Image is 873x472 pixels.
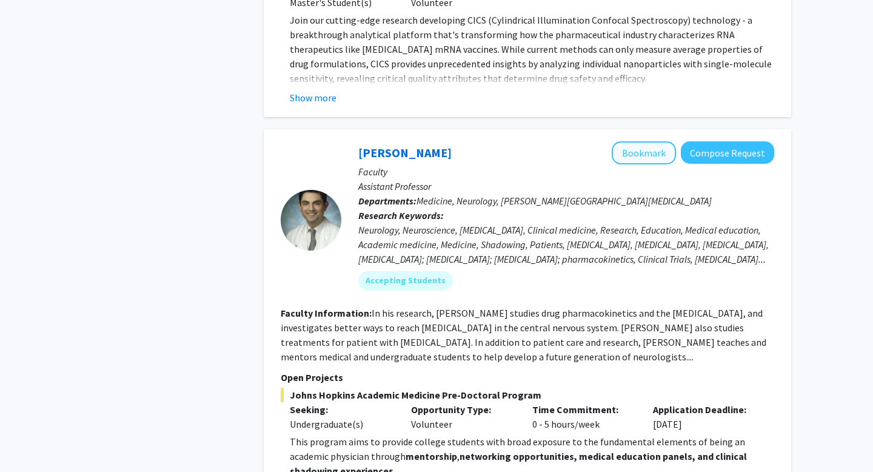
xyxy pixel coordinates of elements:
[416,195,712,207] span: Medicine, Neurology, [PERSON_NAME][GEOGRAPHIC_DATA][MEDICAL_DATA]
[290,402,393,417] p: Seeking:
[406,450,457,462] strong: mentorship
[281,307,372,319] b: Faculty Information:
[358,145,452,160] a: [PERSON_NAME]
[290,90,336,105] button: Show more
[358,164,774,179] p: Faculty
[358,271,453,291] mat-chip: Accepting Students
[358,209,444,221] b: Research Keywords:
[281,370,774,385] p: Open Projects
[411,402,514,417] p: Opportunity Type:
[681,141,774,164] button: Compose Request to Carlos Romo
[402,402,523,431] div: Volunteer
[358,179,774,194] p: Assistant Professor
[523,402,644,431] div: 0 - 5 hours/week
[9,417,52,463] iframe: Chat
[290,417,393,431] div: Undergraduate(s)
[358,195,416,207] b: Departments:
[281,388,774,402] span: Johns Hopkins Academic Medicine Pre-Doctoral Program
[290,13,774,86] p: Join our cutting-edge research developing CICS (Cylindrical Illumination Confocal Spectroscopy) t...
[653,402,756,417] p: Application Deadline:
[358,223,774,266] div: Neurology, Neuroscience, [MEDICAL_DATA], Clinical medicine, Research, Education, Medical educatio...
[281,307,766,363] fg-read-more: In his research, [PERSON_NAME] studies drug pharmacokinetics and the [MEDICAL_DATA], and investig...
[644,402,765,431] div: [DATE]
[612,141,676,164] button: Add Carlos Romo to Bookmarks
[532,402,635,417] p: Time Commitment:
